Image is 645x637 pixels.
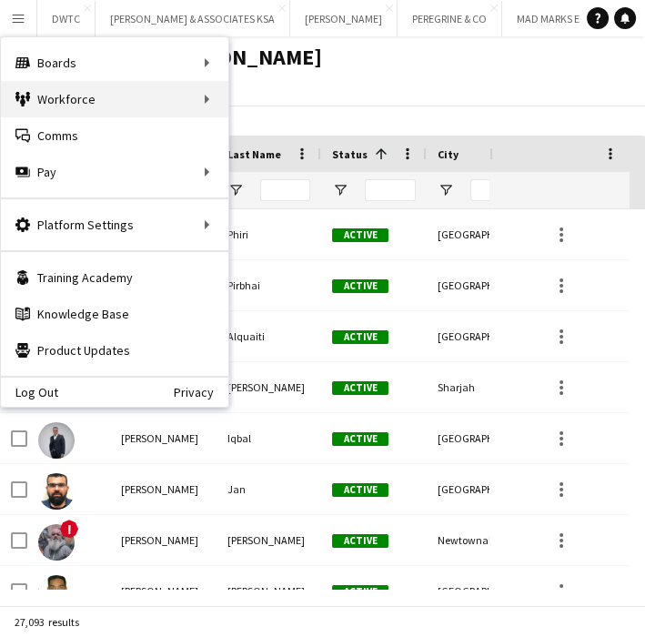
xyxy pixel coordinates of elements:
div: [GEOGRAPHIC_DATA] [427,260,549,310]
button: Open Filter Menu [438,182,454,198]
button: PEREGRINE & CO [398,1,502,36]
button: [PERSON_NAME] & ASSOCIATES KSA [96,1,290,36]
a: Product Updates [1,332,228,369]
div: [PERSON_NAME] [110,464,217,514]
div: Iqbal [217,413,321,463]
input: Status Filter Input [365,179,416,201]
div: Phiri [217,209,321,259]
div: Newtownabbey [427,515,549,565]
span: Active [332,330,388,344]
div: Pirbhai [217,260,321,310]
span: Active [332,228,388,242]
span: ! [60,520,78,538]
input: City Filter Input [470,179,539,201]
img: Aamir Iqbal [38,422,75,459]
span: Active [332,381,388,395]
span: Last Name [227,147,281,161]
img: Aaron Desouza [38,575,75,612]
img: Aamir Jan [38,473,75,510]
input: Last Name Filter Input [260,179,310,201]
span: Julie [148,44,322,71]
a: Comms [1,117,228,154]
div: [GEOGRAPHIC_DATA] [427,566,549,616]
div: Jan [217,464,321,514]
div: [GEOGRAPHIC_DATA] [427,464,549,514]
span: Active [332,483,388,497]
div: [PERSON_NAME] [110,515,217,565]
div: [PERSON_NAME] [217,362,321,412]
button: [PERSON_NAME] [290,1,398,36]
div: Platform Settings [1,207,228,243]
div: Alquaiti [217,311,321,361]
span: Active [332,279,388,293]
button: MAD MARKS EVENTS [502,1,625,36]
div: [GEOGRAPHIC_DATA] [427,413,549,463]
div: [GEOGRAPHIC_DATA] [427,311,549,361]
div: [PERSON_NAME] [110,413,217,463]
span: City [438,147,459,161]
div: [PERSON_NAME] [217,566,321,616]
span: Active [332,432,388,446]
button: Open Filter Menu [227,182,244,198]
span: Status [332,147,368,161]
div: Boards [1,45,228,81]
button: Open Filter Menu [332,182,348,198]
div: Workforce [1,81,228,117]
a: Privacy [174,385,228,399]
span: Active [332,585,388,599]
span: Active [332,534,388,548]
div: Sharjah [427,362,549,412]
div: [PERSON_NAME] [217,515,321,565]
a: Training Academy [1,259,228,296]
a: Knowledge Base [1,296,228,332]
div: Pay [1,154,228,190]
img: Aaron Cleary [38,524,75,561]
div: [PERSON_NAME] [110,566,217,616]
div: [GEOGRAPHIC_DATA] [427,209,549,259]
a: Log Out [1,385,58,399]
button: DWTC [37,1,96,36]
